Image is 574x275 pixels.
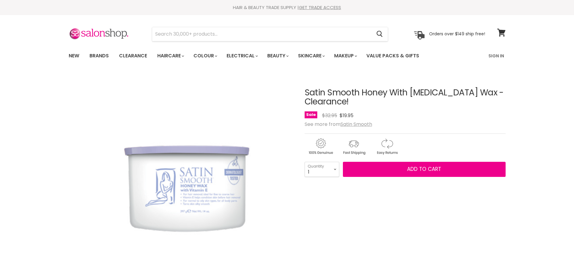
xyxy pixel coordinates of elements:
a: Brands [85,50,113,62]
span: Add to cart [407,165,441,173]
img: genuine.gif [305,137,337,156]
a: New [64,50,84,62]
a: Clearance [114,50,152,62]
select: Quantity [305,162,339,177]
img: returns.gif [371,137,403,156]
form: Product [152,27,388,41]
span: Sale [305,111,317,118]
a: Beauty [263,50,292,62]
nav: Main [61,47,513,65]
p: Orders over $149 ship free! [429,31,485,37]
a: Value Packs & Gifts [362,50,424,62]
span: $32.95 [322,112,337,119]
a: Colour [189,50,221,62]
img: Satin Smooth Honey With Vitamin E Wax - Clearance! [111,134,251,237]
button: Add to cart [343,162,506,177]
img: shipping.gif [338,137,370,156]
a: Haircare [153,50,188,62]
a: Sign In [485,50,508,62]
ul: Main menu [64,47,454,65]
span: See more from [305,121,372,128]
input: Search [152,27,372,41]
button: Search [372,27,388,41]
a: Electrical [222,50,262,62]
span: $19.95 [340,112,353,119]
h1: Satin Smooth Honey With [MEDICAL_DATA] Wax - Clearance! [305,88,506,107]
div: HAIR & BEAUTY TRADE SUPPLY | [61,5,513,11]
a: Skincare [293,50,328,62]
a: Makeup [330,50,361,62]
a: Satin Smooth [340,121,372,128]
a: GET TRADE ACCESS [299,4,341,11]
